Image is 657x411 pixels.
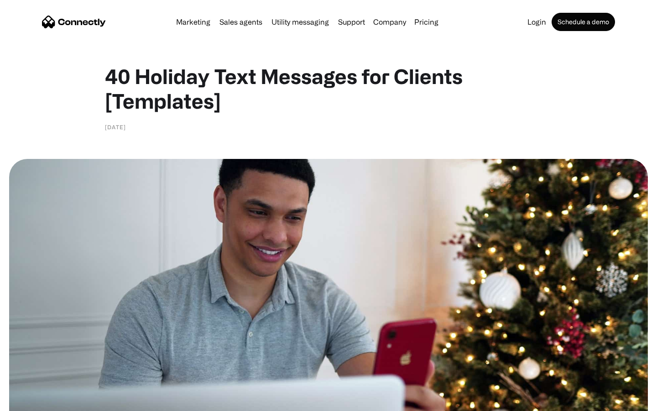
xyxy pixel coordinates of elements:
div: [DATE] [105,122,126,132]
aside: Language selected: English [9,395,55,408]
ul: Language list [18,395,55,408]
a: Pricing [411,18,442,26]
div: Company [373,16,406,28]
h1: 40 Holiday Text Messages for Clients [Templates] [105,64,552,113]
a: Utility messaging [268,18,333,26]
a: Login [524,18,550,26]
div: Company [370,16,409,28]
a: Sales agents [216,18,266,26]
a: Support [334,18,369,26]
a: Marketing [172,18,214,26]
a: Schedule a demo [552,13,615,31]
a: home [42,15,106,29]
